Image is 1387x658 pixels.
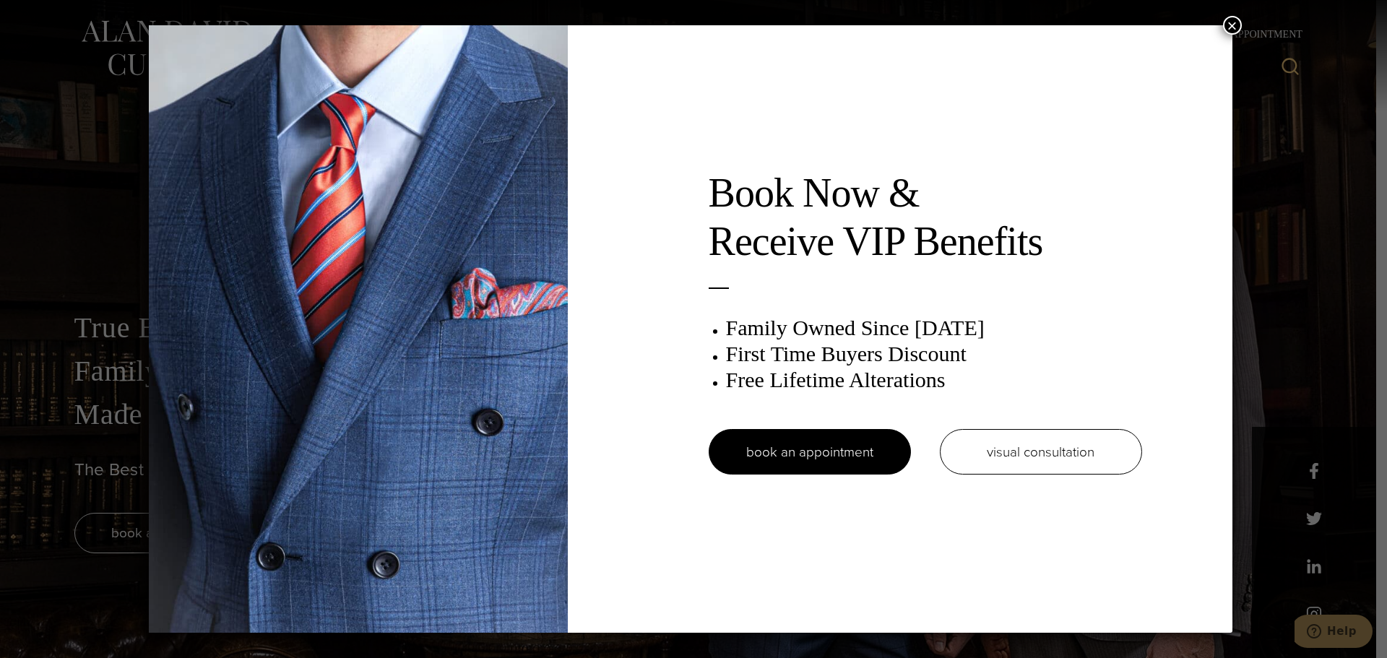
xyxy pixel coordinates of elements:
[709,169,1142,266] h2: Book Now & Receive VIP Benefits
[726,367,1142,393] h3: Free Lifetime Alterations
[726,315,1142,341] h3: Family Owned Since [DATE]
[940,429,1142,475] a: visual consultation
[709,429,911,475] a: book an appointment
[726,341,1142,367] h3: First Time Buyers Discount
[33,10,62,23] span: Help
[1223,16,1242,35] button: Close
